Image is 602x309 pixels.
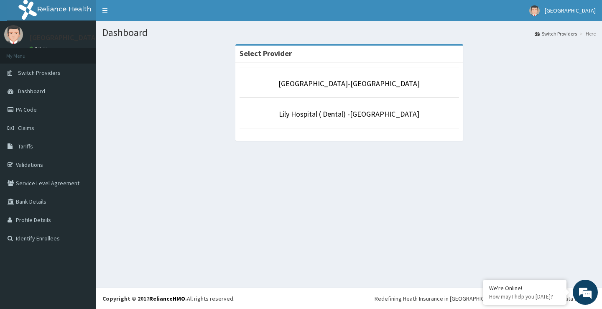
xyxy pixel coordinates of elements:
img: User Image [529,5,540,16]
strong: Select Provider [240,49,292,58]
span: Dashboard [18,87,45,95]
h1: Dashboard [102,27,596,38]
span: Claims [18,124,34,132]
p: [GEOGRAPHIC_DATA] [29,34,98,41]
strong: Copyright © 2017 . [102,295,187,302]
span: Switch Providers [18,69,61,77]
a: Online [29,46,49,51]
span: [GEOGRAPHIC_DATA] [545,7,596,14]
a: Switch Providers [535,30,577,37]
div: Redefining Heath Insurance in [GEOGRAPHIC_DATA] using Telemedicine and Data Science! [375,294,596,303]
img: User Image [4,25,23,44]
li: Here [578,30,596,37]
span: Tariffs [18,143,33,150]
div: We're Online! [489,284,560,292]
a: [GEOGRAPHIC_DATA]-[GEOGRAPHIC_DATA] [278,79,420,88]
p: How may I help you today? [489,293,560,300]
a: RelianceHMO [149,295,185,302]
footer: All rights reserved. [96,288,602,309]
a: Lily Hospital ( Dental) -[GEOGRAPHIC_DATA] [279,109,419,119]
